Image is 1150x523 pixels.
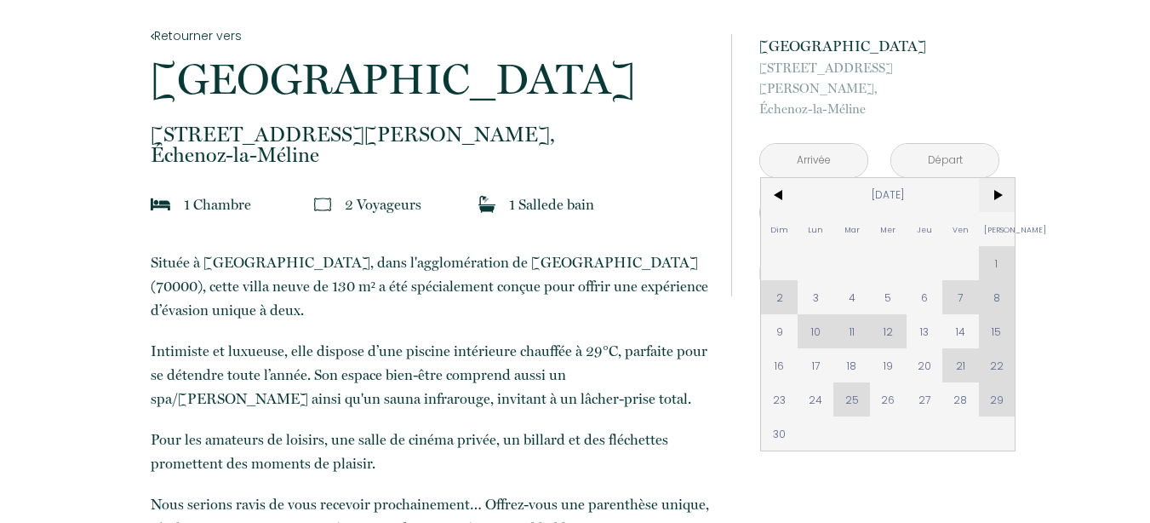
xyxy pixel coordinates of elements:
[891,144,998,177] input: Départ
[151,58,709,101] p: [GEOGRAPHIC_DATA]
[798,178,979,212] span: [DATE]
[833,280,870,314] span: 4
[151,26,709,45] a: Retourner vers
[345,193,421,216] p: 2 Voyageur
[870,212,907,246] span: Mer
[833,212,870,246] span: Mar
[184,193,251,216] p: 1 Chambre
[151,124,709,165] p: Échenoz-la-Méline
[759,250,999,296] button: Réserver
[798,212,834,246] span: Lun
[761,382,798,417] span: 23
[759,58,999,119] p: Échenoz-la-Méline
[942,314,979,348] span: 14
[761,417,798,451] span: 30
[509,193,594,216] p: 1 Salle de bain
[907,212,943,246] span: Jeu
[761,212,798,246] span: Dim
[798,382,834,417] span: 24
[979,212,1016,246] span: [PERSON_NAME]
[760,144,867,177] input: Arrivée
[870,348,907,382] span: 19
[761,178,798,212] span: <
[907,280,943,314] span: 6
[314,196,331,213] img: guests
[415,196,421,213] span: s
[151,124,709,145] span: [STREET_ADDRESS][PERSON_NAME],
[870,280,907,314] span: 5
[798,280,834,314] span: 3
[870,382,907,417] span: 26
[907,382,943,417] span: 27
[151,428,709,475] p: Pour les amateurs de loisirs, une salle de cinéma privée, un billard et des fléchettes promettent...
[942,212,979,246] span: Ven
[151,339,709,411] p: Intimiste et luxueuse, elle dispose d’une piscine intérieure chauffée à 29°C, parfaite pour se dé...
[907,314,943,348] span: 13
[942,382,979,417] span: 28
[759,58,999,99] span: [STREET_ADDRESS][PERSON_NAME],
[761,348,798,382] span: 16
[979,178,1016,212] span: >
[833,348,870,382] span: 18
[761,314,798,348] span: 9
[798,348,834,382] span: 17
[151,250,709,322] p: Située à [GEOGRAPHIC_DATA], dans l'agglomération de [GEOGRAPHIC_DATA] (70000), cette villa neuve ...
[907,348,943,382] span: 20
[759,34,999,58] p: [GEOGRAPHIC_DATA]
